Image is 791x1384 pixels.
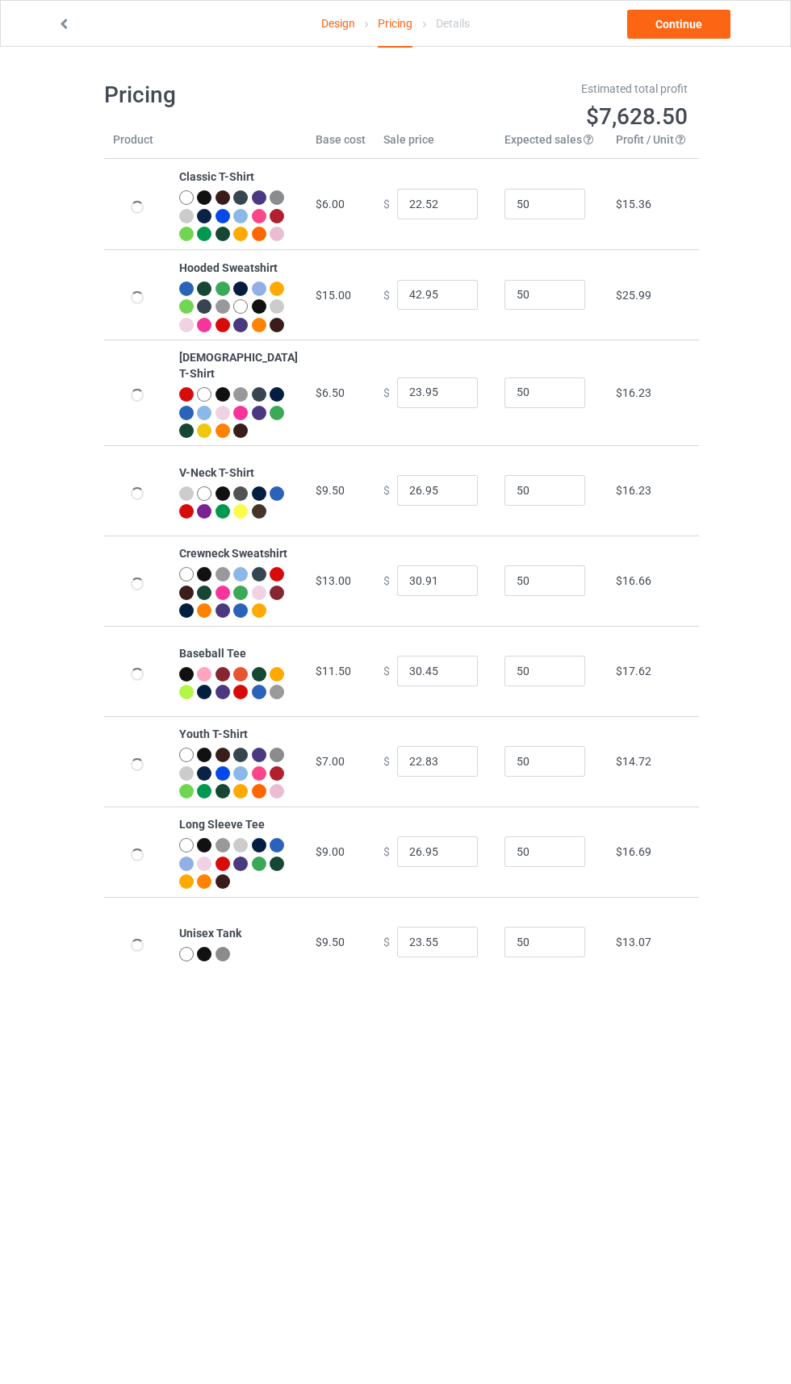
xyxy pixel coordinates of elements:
[321,1,355,46] a: Design
[179,927,241,940] b: Unisex Tank
[270,748,284,762] img: heather_texture.png
[383,574,390,587] span: $
[616,484,651,497] span: $16.23
[627,10,730,39] a: Continue
[383,198,390,211] span: $
[179,466,254,479] b: V-Neck T-Shirt
[179,547,287,560] b: Crewneck Sweatshirt
[316,198,345,211] span: $6.00
[383,845,390,858] span: $
[316,845,345,858] span: $9.00
[179,818,265,831] b: Long Sleeve Tee
[179,170,254,183] b: Classic T-Shirt
[616,198,651,211] span: $15.36
[616,845,651,858] span: $16.69
[616,755,651,768] span: $14.72
[436,1,470,46] div: Details
[179,647,246,660] b: Baseball Tee
[616,936,651,948] span: $13.07
[104,131,170,159] th: Product
[616,574,651,587] span: $16.66
[586,103,688,130] span: $7,628.50
[316,574,351,587] span: $13.00
[383,936,390,948] span: $
[616,289,651,302] span: $25.99
[383,386,390,398] span: $
[383,288,390,301] span: $
[179,727,248,740] b: Youth T-Shirt
[607,131,699,159] th: Profit / Unit
[616,665,651,677] span: $17.62
[316,484,345,497] span: $9.50
[383,755,390,768] span: $
[383,484,390,497] span: $
[316,665,351,677] span: $11.50
[316,755,345,768] span: $7.00
[216,947,230,961] img: heather_texture.png
[383,665,390,677] span: $
[316,289,351,302] span: $15.00
[616,386,651,399] span: $16.23
[378,1,412,48] div: Pricing
[104,81,385,110] h1: Pricing
[179,261,278,274] b: Hooded Sweatshirt
[179,351,298,380] b: [DEMOGRAPHIC_DATA] T-Shirt
[270,190,284,205] img: heather_texture.png
[496,131,607,159] th: Expected sales
[407,81,688,97] div: Estimated total profit
[270,685,284,699] img: heather_texture.png
[307,131,375,159] th: Base cost
[375,131,496,159] th: Sale price
[316,386,345,399] span: $6.50
[316,936,345,948] span: $9.50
